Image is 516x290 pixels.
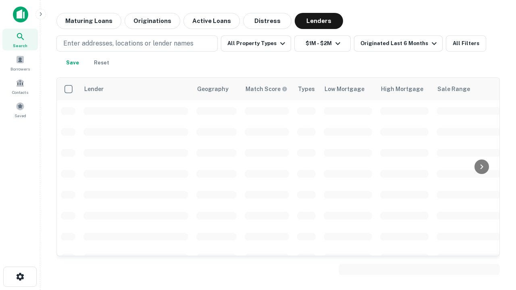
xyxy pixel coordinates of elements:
th: Capitalize uses an advanced AI algorithm to match your search with the best lender. The match sco... [241,78,293,100]
h6: Match Score [246,85,286,93]
span: Saved [15,112,26,119]
a: Saved [2,99,38,120]
th: Sale Range [433,78,505,100]
button: $1M - $2M [294,35,351,52]
button: All Filters [446,35,486,52]
th: Types [293,78,320,100]
button: Distress [243,13,291,29]
th: Geography [192,78,241,100]
div: Geography [197,84,229,94]
div: High Mortgage [381,84,423,94]
button: Maturing Loans [56,13,121,29]
iframe: Chat Widget [476,226,516,264]
button: Reset [89,55,114,71]
div: Capitalize uses an advanced AI algorithm to match your search with the best lender. The match sco... [246,85,287,93]
div: Lender [84,84,104,94]
span: Search [13,42,27,49]
p: Enter addresses, locations or lender names [63,39,193,48]
div: Sale Range [437,84,470,94]
button: Originations [125,13,180,29]
th: High Mortgage [376,78,433,100]
th: Lender [79,78,192,100]
button: Enter addresses, locations or lender names [56,35,218,52]
img: capitalize-icon.png [13,6,28,23]
span: Borrowers [10,66,30,72]
a: Borrowers [2,52,38,74]
div: Low Mortgage [325,84,364,94]
a: Search [2,29,38,50]
button: Lenders [295,13,343,29]
a: Contacts [2,75,38,97]
button: Active Loans [183,13,240,29]
div: Types [298,84,315,94]
span: Contacts [12,89,28,95]
th: Low Mortgage [320,78,376,100]
button: All Property Types [221,35,291,52]
div: Originated Last 6 Months [360,39,439,48]
button: Originated Last 6 Months [354,35,443,52]
button: Save your search to get updates of matches that match your search criteria. [60,55,85,71]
